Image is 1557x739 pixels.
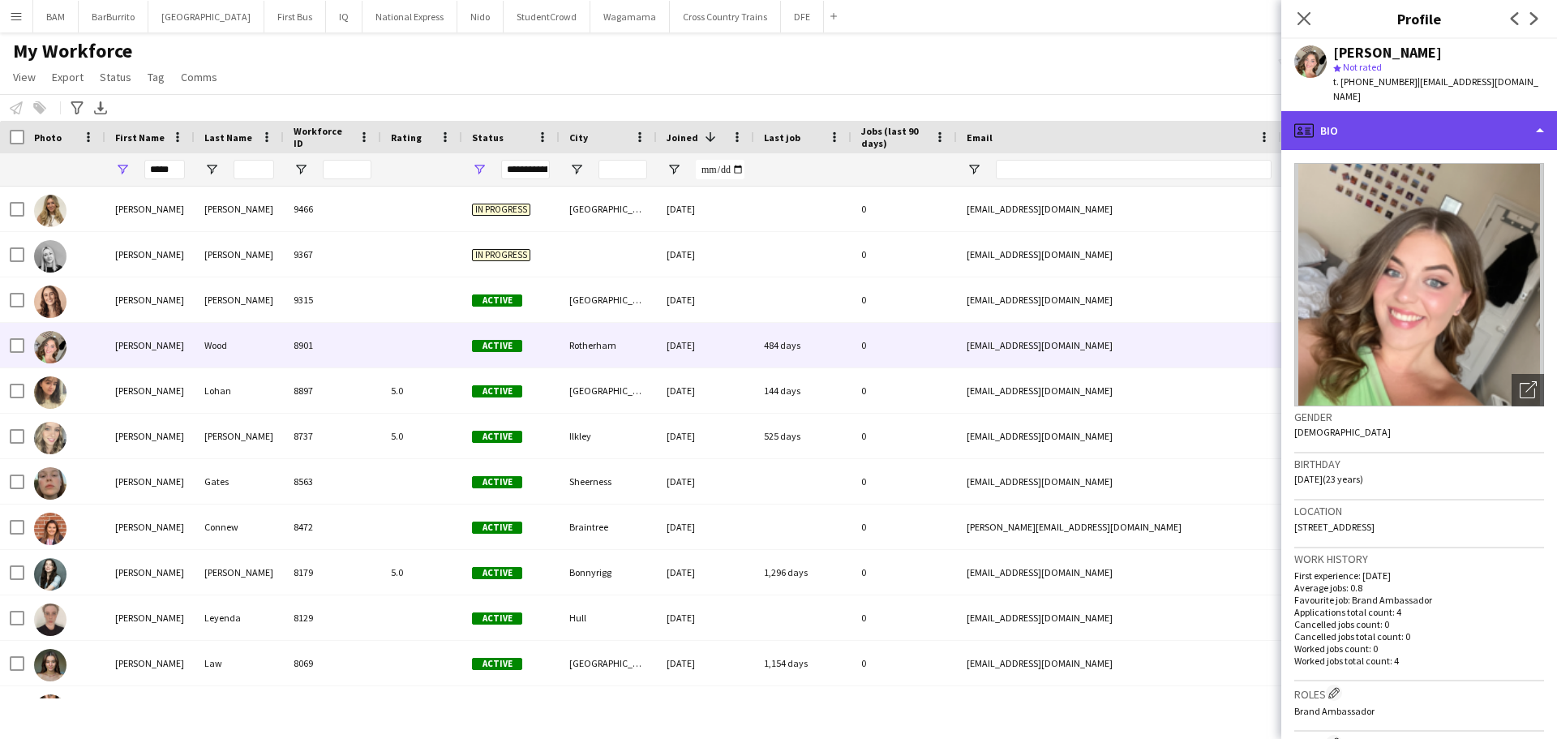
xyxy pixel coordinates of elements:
div: Rotherham [560,323,657,367]
span: In progress [472,204,530,216]
div: [DATE] [657,686,754,731]
div: 8129 [284,595,381,640]
div: [DATE] [657,505,754,549]
div: 9466 [284,187,381,231]
span: Active [472,476,522,488]
button: BAM [33,1,79,32]
div: Gates [195,459,284,504]
h3: Work history [1294,552,1544,566]
div: 0 [851,414,957,458]
div: [PERSON_NAME] [105,232,195,277]
img: Katie Lee [34,286,66,318]
button: Wagamama [590,1,670,32]
button: Cross Country Trains [670,1,781,32]
div: 1,154 days [754,641,851,685]
div: [DATE] [657,550,754,595]
a: Export [45,67,90,88]
h3: Gender [1294,410,1544,424]
div: 9315 [284,277,381,322]
div: 0 [851,277,957,322]
input: First Name Filter Input [144,160,185,179]
span: Jobs (last 90 days) [861,125,928,149]
div: 0 [851,641,957,685]
div: 0 [851,187,957,231]
p: Cancelled jobs count: 0 [1294,618,1544,630]
div: 5.0 [381,368,462,413]
p: Worked jobs total count: 4 [1294,655,1544,667]
span: Active [472,658,522,670]
img: Katie Lohan [34,376,66,409]
span: View [13,70,36,84]
div: [PERSON_NAME] [105,277,195,322]
h3: Roles [1294,685,1544,702]
div: [EMAIL_ADDRESS][DOMAIN_NAME] [957,232,1281,277]
span: Export [52,70,84,84]
div: [PERSON_NAME] [105,550,195,595]
div: Bio [1281,111,1557,150]
span: Status [100,70,131,84]
button: [GEOGRAPHIC_DATA] [148,1,264,32]
div: [PERSON_NAME] [1333,45,1442,60]
div: [DATE] [657,277,754,322]
input: Workforce ID Filter Input [323,160,371,179]
div: [PERSON_NAME] [105,595,195,640]
div: [GEOGRAPHIC_DATA] [560,368,657,413]
div: Kingswinford [560,686,657,731]
a: Comms [174,67,224,88]
button: Open Filter Menu [204,162,219,177]
div: [EMAIL_ADDRESS][DOMAIN_NAME] [957,414,1281,458]
p: Average jobs: 0.8 [1294,582,1544,594]
input: City Filter Input [598,160,647,179]
div: Bonnyrigg [560,550,657,595]
div: Connew [195,505,284,549]
p: Cancelled jobs total count: 0 [1294,630,1544,642]
app-action-btn: Export XLSX [91,98,110,118]
a: Tag [141,67,171,88]
span: Email [967,131,993,144]
button: Open Filter Menu [569,162,584,177]
button: Open Filter Menu [294,162,308,177]
div: [EMAIL_ADDRESS][DOMAIN_NAME] [957,368,1281,413]
div: Wood [195,323,284,367]
img: Katie Thomas [34,422,66,454]
span: Active [472,340,522,352]
img: Crew avatar or photo [1294,163,1544,406]
span: City [569,131,588,144]
div: [PERSON_NAME] [105,414,195,458]
span: Rating [391,131,422,144]
div: [PERSON_NAME][EMAIL_ADDRESS][DOMAIN_NAME] [957,505,1281,549]
span: Active [472,294,522,307]
div: Law [195,641,284,685]
button: DFE [781,1,824,32]
p: First experience: [DATE] [1294,569,1544,582]
div: Ilkley [560,414,657,458]
div: 0 [851,459,957,504]
span: Active [472,431,522,443]
div: Open photos pop-in [1512,374,1544,406]
div: 8179 [284,550,381,595]
div: [PERSON_NAME] [195,686,284,731]
div: [PERSON_NAME] [105,641,195,685]
div: 8897 [284,368,381,413]
img: Katie McCulloch [34,558,66,591]
div: [EMAIL_ADDRESS][DOMAIN_NAME] [957,595,1281,640]
span: Status [472,131,504,144]
div: 0 [851,686,957,731]
span: Last Name [204,131,252,144]
p: Favourite job: Brand Ambassador [1294,594,1544,606]
div: 484 days [754,323,851,367]
button: National Express [362,1,457,32]
span: [STREET_ADDRESS] [1294,521,1375,533]
div: [PERSON_NAME] [105,323,195,367]
div: [DATE] [657,595,754,640]
span: Photo [34,131,62,144]
div: [DATE] [657,232,754,277]
button: Open Filter Menu [967,162,981,177]
img: Katie Law [34,649,66,681]
img: Katie Wood [34,331,66,363]
div: 0 [851,232,957,277]
button: Nido [457,1,504,32]
div: 0 [851,505,957,549]
input: Last Name Filter Input [234,160,274,179]
span: First Name [115,131,165,144]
